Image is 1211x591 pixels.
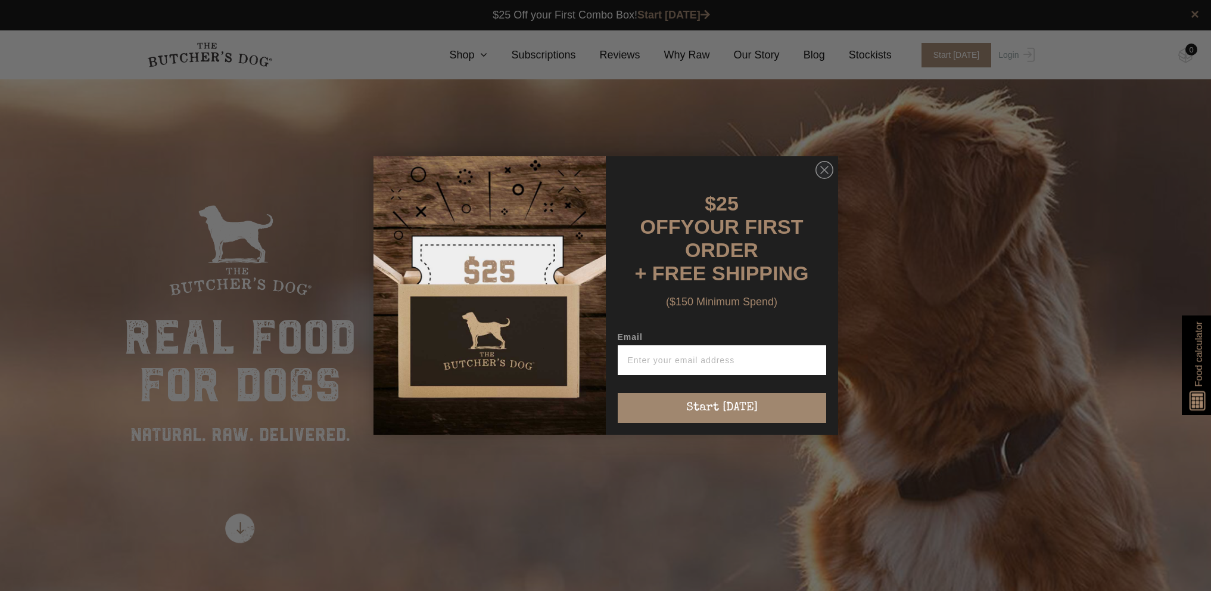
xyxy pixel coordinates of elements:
input: Enter your email address [618,345,826,375]
span: Food calculator [1191,321,1206,386]
label: Email [618,332,826,345]
button: Start [DATE] [618,393,826,423]
span: $25 OFF [640,192,739,238]
span: YOUR FIRST ORDER + FREE SHIPPING [635,215,809,284]
button: Close dialog [815,161,833,179]
span: ($150 Minimum Spend) [666,296,777,308]
img: d0d537dc-5429-4832-8318-9955428ea0a1.jpeg [373,156,606,435]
